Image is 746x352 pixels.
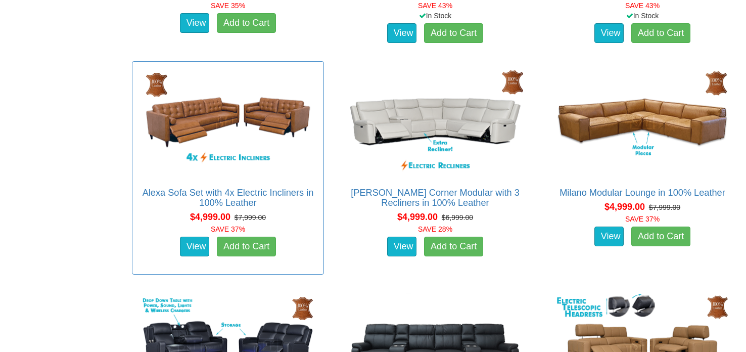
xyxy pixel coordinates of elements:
font: SAVE 43% [625,2,660,10]
font: SAVE 35% [211,2,245,10]
a: Add to Cart [424,237,483,257]
font: SAVE 37% [625,215,660,223]
a: Add to Cart [631,227,690,247]
a: View [180,237,209,257]
div: In Stock [544,11,740,21]
span: $4,999.00 [604,202,645,212]
span: $4,999.00 [190,212,230,222]
img: Milano Modular Lounge in 100% Leather [552,67,733,178]
del: $6,999.00 [442,213,473,222]
font: SAVE 37% [211,225,245,233]
div: In Stock [337,11,533,21]
a: Add to Cart [217,237,276,257]
del: $7,999.00 [235,213,266,222]
a: Add to Cart [424,23,483,43]
a: View [180,13,209,33]
a: Add to Cart [631,23,690,43]
a: [PERSON_NAME] Corner Modular with 3 Recliners in 100% Leather [351,188,520,208]
a: View [594,227,624,247]
font: SAVE 43% [418,2,452,10]
font: SAVE 28% [418,225,452,233]
a: View [387,237,416,257]
a: Milano Modular Lounge in 100% Leather [559,188,725,198]
a: View [387,23,416,43]
del: $7,999.00 [649,203,680,211]
a: View [594,23,624,43]
img: Alexa Sofa Set with 4x Electric Incliners in 100% Leather [137,67,318,178]
img: Santiago Corner Modular with 3 Recliners in 100% Leather [345,67,526,178]
a: Add to Cart [217,13,276,33]
a: Alexa Sofa Set with 4x Electric Incliners in 100% Leather [143,188,314,208]
span: $4,999.00 [397,212,438,222]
